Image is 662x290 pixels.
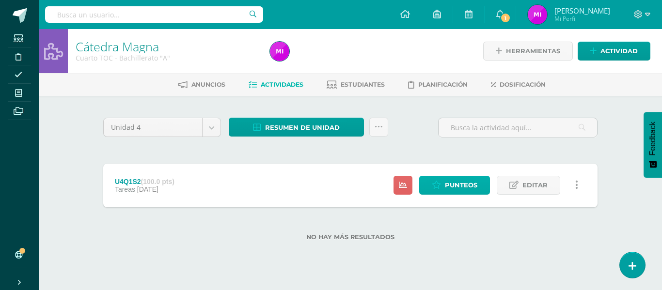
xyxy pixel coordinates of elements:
span: Punteos [445,176,477,194]
a: Resumen de unidad [229,118,364,137]
button: Feedback - Mostrar encuesta [644,112,662,178]
span: Herramientas [506,42,560,60]
div: Cuarto TOC - Bachillerato 'A' [76,53,258,62]
span: Tareas [115,185,135,193]
span: Editar [522,176,548,194]
span: Actividad [600,42,638,60]
span: Planificación [418,81,468,88]
h1: Cátedra Magna [76,40,258,53]
span: Actividades [261,81,303,88]
span: Estudiantes [341,81,385,88]
img: 04d86d0e41efd3ee54deb6b23dd0525a.png [270,42,289,61]
input: Busca la actividad aquí... [439,118,597,137]
span: Dosificación [500,81,546,88]
a: Actividad [578,42,650,61]
span: Feedback [648,122,657,155]
span: [DATE] [137,185,158,193]
span: [PERSON_NAME] [554,6,610,15]
span: Unidad 4 [111,118,195,137]
a: Herramientas [483,42,573,61]
a: Punteos [419,176,490,195]
a: Dosificación [491,77,546,92]
span: Resumen de unidad [265,119,340,137]
a: Cátedra Magna [76,38,159,55]
span: 1 [500,13,511,23]
label: No hay más resultados [103,233,598,241]
img: 04d86d0e41efd3ee54deb6b23dd0525a.png [528,5,547,24]
span: Mi Perfil [554,15,610,23]
div: U4Q1S2 [115,178,174,185]
a: Planificación [408,77,468,92]
a: Actividades [249,77,303,92]
a: Unidad 4 [104,118,221,137]
strong: (100.0 pts) [141,178,174,185]
a: Anuncios [178,77,225,92]
span: Anuncios [191,81,225,88]
input: Busca un usuario... [45,6,263,23]
a: Estudiantes [327,77,385,92]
